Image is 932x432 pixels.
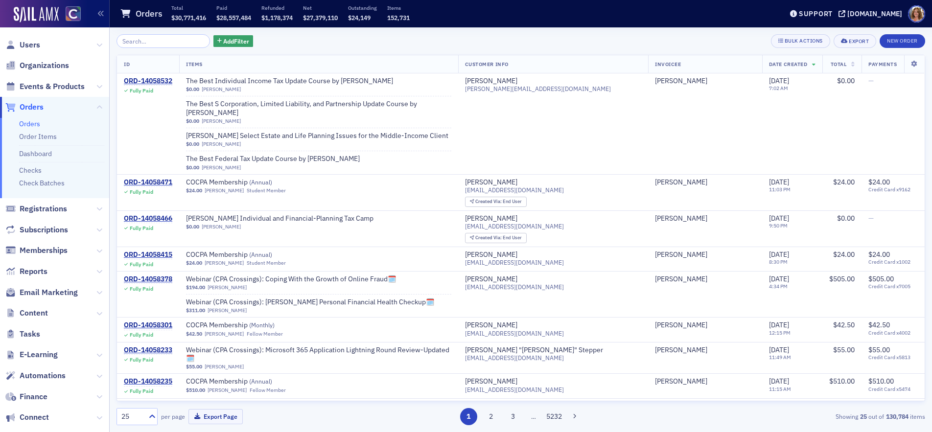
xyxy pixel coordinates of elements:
div: [PERSON_NAME] [655,250,707,259]
div: [PERSON_NAME] [465,377,517,386]
span: Payments [868,61,897,68]
a: [PERSON_NAME] [205,364,244,370]
span: Credit Card x4002 [868,330,918,336]
span: 152,731 [387,14,410,22]
a: [PERSON_NAME] [208,307,247,314]
a: [PERSON_NAME] [202,224,241,230]
span: ( Annual ) [249,250,272,258]
div: End User [475,235,522,241]
button: 2 [482,408,499,425]
span: ( Monthly ) [249,321,275,329]
a: ORD-14058301 [124,321,172,330]
a: ORD-14058415 [124,250,172,259]
a: E-Learning [5,349,58,360]
span: $42.50 [833,320,855,329]
a: The Best Individual Income Tax Update Course by [PERSON_NAME] [186,77,393,86]
p: Paid [216,4,251,11]
a: SailAMX [14,7,59,23]
span: $0.00 [186,86,199,92]
span: Cyndi Stepper [655,346,755,355]
p: Items [387,4,410,11]
a: [PERSON_NAME] [205,187,244,194]
a: Email Marketing [5,287,78,298]
a: [PERSON_NAME] [655,214,707,223]
span: $55.00 [868,345,890,354]
span: The Best Federal Tax Update Course by Surgent [186,155,360,163]
span: Surgent's Select Estate and Life Planning Issues for the Middle-Income Client [186,132,448,140]
a: COCPA Membership (Annual) [186,377,309,386]
a: [PERSON_NAME] [202,86,241,92]
span: [DATE] [769,345,789,354]
span: Isenia Fregoso [655,250,755,259]
div: [PERSON_NAME] [655,77,707,86]
div: ORD-14058235 [124,377,172,386]
a: [PERSON_NAME] [208,284,247,291]
span: Tasks [20,329,40,340]
div: Fellow Member [247,331,283,337]
span: $0.00 [186,141,199,147]
span: Credit Card x9162 [868,186,918,193]
a: [PERSON_NAME] [655,377,707,386]
span: Webinar (CPA Crossings): Microsoft 365 Application Lightning Round Review-Updated🗓️ [186,346,451,363]
a: [PERSON_NAME] Select Estate and Life Planning Issues for the Middle-Income Client [186,132,448,140]
span: Email Marketing [20,287,78,298]
a: Memberships [5,245,68,256]
span: Finance [20,391,47,402]
a: New Order [880,36,925,45]
div: [DOMAIN_NAME] [847,9,902,18]
span: $24.00 [186,187,202,194]
div: ORD-14058233 [124,346,172,355]
div: [PERSON_NAME] [655,178,707,187]
span: $24.00 [833,250,855,259]
div: Fellow Member [250,387,286,393]
span: $311.00 [186,307,205,314]
div: Fully Paid [130,388,153,394]
button: Export [834,34,876,48]
div: Student Member [247,260,286,266]
span: $27,379,110 [303,14,338,22]
span: Content [20,308,48,318]
a: [PERSON_NAME] [465,77,517,86]
div: [PERSON_NAME] [465,275,517,284]
div: Fully Paid [130,225,153,231]
a: [PERSON_NAME] [465,321,517,330]
span: Reports [20,266,47,277]
span: COCPA Membership [186,377,309,386]
span: $510.00 [829,377,855,386]
a: Webinar (CPA Crossings): Coping With the Growth of Online Fraud🗓️ [186,275,396,284]
span: Invoicee [655,61,681,68]
a: [PERSON_NAME] [655,321,707,330]
span: [EMAIL_ADDRESS][DOMAIN_NAME] [465,259,564,266]
a: Reports [5,266,47,277]
span: Registrations [20,204,67,214]
div: [PERSON_NAME] [655,346,707,355]
a: COCPA Membership (Monthly) [186,321,309,330]
a: Connect [5,412,49,423]
div: Created Via: End User [465,233,527,243]
h1: Orders [136,8,163,20]
a: Users [5,40,40,50]
a: [PERSON_NAME] "[PERSON_NAME]" Stepper [465,346,603,355]
span: [DATE] [769,178,789,186]
a: Registrations [5,204,67,214]
button: 3 [505,408,522,425]
a: [PERSON_NAME] [202,118,241,124]
span: COCPA Membership [186,321,309,330]
a: COCPA Membership (Annual) [186,250,309,259]
span: Organizations [20,60,69,71]
span: [DATE] [769,250,789,259]
span: Surgent's Individual and Financial-Planning Tax Camp [186,214,373,223]
time: 4:34 PM [769,283,788,290]
span: The Best S Corporation, Limited Liability, and Partnership Update Course by Surgent [186,100,451,117]
strong: 130,784 [884,412,910,421]
a: Content [5,308,48,318]
span: Katie Whiting [655,178,755,187]
div: Fully Paid [130,261,153,268]
div: Fully Paid [130,286,153,292]
div: End User [475,199,522,205]
span: David Barnett [655,377,755,386]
